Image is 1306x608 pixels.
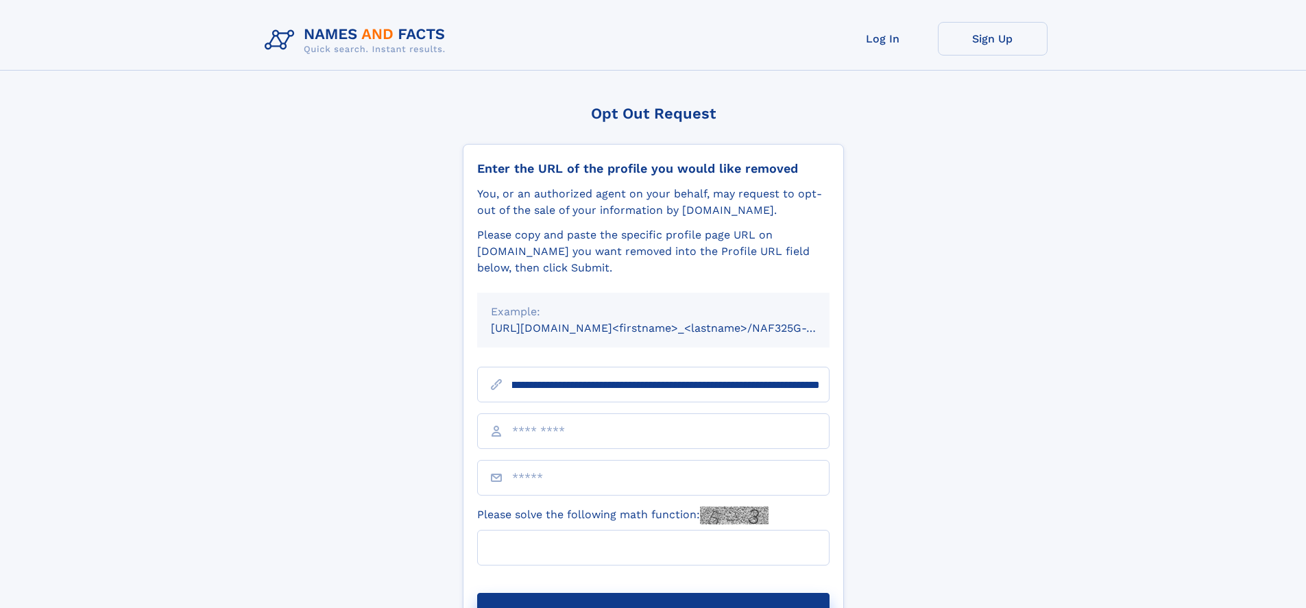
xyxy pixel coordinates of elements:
[491,321,856,335] small: [URL][DOMAIN_NAME]<firstname>_<lastname>/NAF325G-xxxxxxxx
[477,227,830,276] div: Please copy and paste the specific profile page URL on [DOMAIN_NAME] you want removed into the Pr...
[259,22,457,59] img: Logo Names and Facts
[477,186,830,219] div: You, or an authorized agent on your behalf, may request to opt-out of the sale of your informatio...
[477,507,769,524] label: Please solve the following math function:
[491,304,816,320] div: Example:
[828,22,938,56] a: Log In
[938,22,1048,56] a: Sign Up
[477,161,830,176] div: Enter the URL of the profile you would like removed
[463,105,844,122] div: Opt Out Request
